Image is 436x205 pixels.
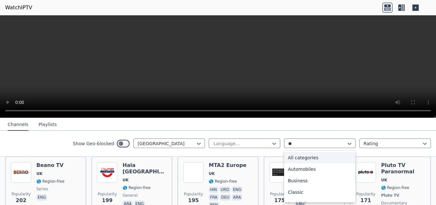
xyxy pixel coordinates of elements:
button: Playlists [39,119,57,131]
div: Automobiles [284,163,356,175]
span: UK [123,177,129,183]
span: Popularity [11,192,31,197]
img: MTA2 Europe [183,162,204,183]
span: UK [381,177,387,183]
p: eng [36,194,47,201]
label: Show Geo-blocked [73,140,114,147]
div: Classic [284,186,356,198]
span: series [36,186,48,192]
span: Popularity [98,192,117,197]
a: WatchIPTV [5,4,32,12]
p: ara [232,194,242,201]
span: general [123,193,138,198]
div: All categories [284,152,356,163]
span: Popularity [184,192,203,197]
h6: Hala [GEOGRAPHIC_DATA] [123,162,167,175]
img: BBC News Europe [269,162,290,183]
span: Pluto TV [381,193,399,198]
span: UK [209,171,215,176]
span: Popularity [356,192,375,197]
h6: MTA2 Europe [209,162,253,169]
span: 171 [360,197,371,204]
button: Channels [8,119,28,131]
img: Pluto TV Paranormal [356,162,376,183]
img: Hala London [97,162,117,183]
span: UK [36,171,42,176]
p: eng [232,186,243,193]
p: deu [220,194,231,201]
span: 🌎 Region-free [36,179,64,184]
span: 199 [102,197,112,204]
span: 🌎 Region-free [123,185,151,190]
span: 195 [188,197,199,204]
p: fra [209,194,219,201]
div: Business [284,175,356,186]
h6: Beano TV [36,162,64,169]
span: 202 [16,197,26,204]
span: 🌎 Region-free [381,185,409,190]
h6: Pluto TV Paranormal [381,162,425,175]
p: urd [220,186,230,193]
span: 175 [274,197,285,204]
span: Popularity [270,192,289,197]
img: Beano TV [11,162,31,183]
span: 🌎 Region-free [209,179,237,184]
p: hin [209,186,218,193]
